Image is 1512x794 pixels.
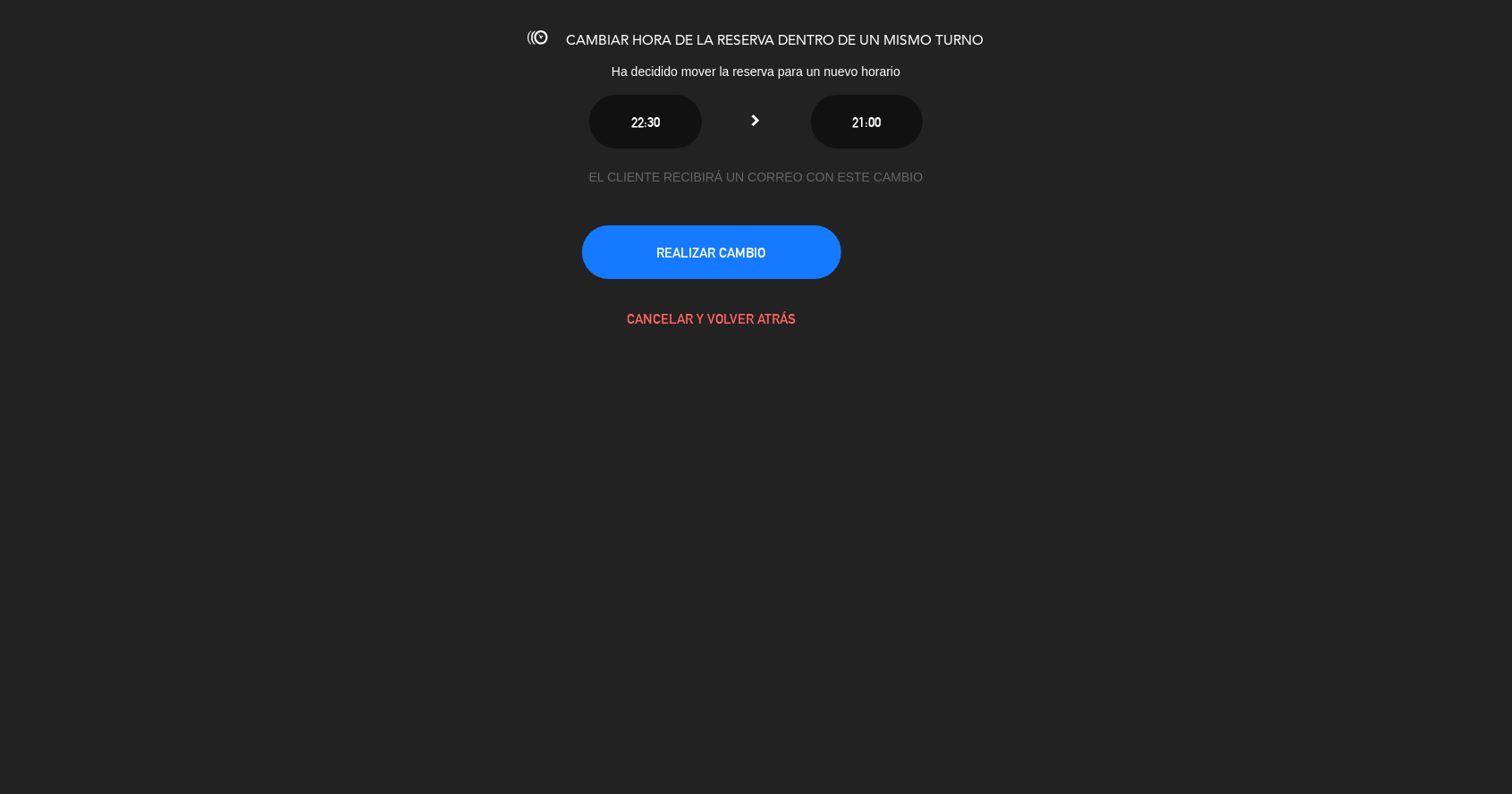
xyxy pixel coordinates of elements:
button: 21:00 [811,95,923,148]
span: 22:30 [631,114,660,130]
button: CANCELAR Y VOLVER ATRÁS [582,291,841,345]
button: REALIZAR CAMBIO [582,225,841,279]
span: CAMBIAR HORA DE LA RESERVA DENTRO DE UN MISMO TURNO [567,34,984,48]
span: 21:00 [852,114,881,130]
div: EL CLIENTE RECIBIRÁ UN CORREO CON ESTE CAMBIO [582,167,931,188]
button: 22:30 [589,95,701,148]
div: Ha decidido mover la reserva para un nuevo horario [461,62,1052,82]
